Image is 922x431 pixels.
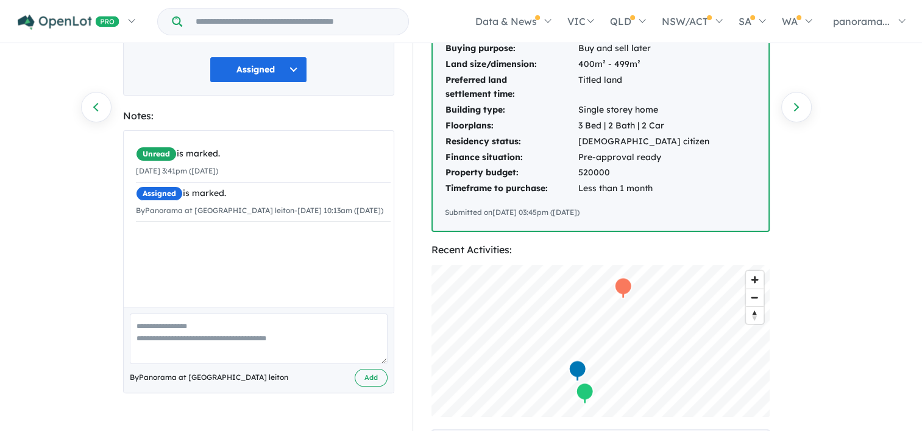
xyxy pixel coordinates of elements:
[355,369,388,387] button: Add
[445,72,578,103] td: Preferred land settlement time:
[431,265,770,417] canvas: Map
[130,371,288,384] span: By Panorama at [GEOGRAPHIC_DATA] leiton
[578,118,710,134] td: 3 Bed | 2 Bath | 2 Car
[568,360,586,382] div: Map marker
[575,382,594,405] div: Map marker
[746,289,764,306] button: Zoom out
[185,9,406,35] input: Try estate name, suburb, builder or developer
[578,165,710,181] td: 520000
[578,102,710,118] td: Single storey home
[18,15,119,30] img: Openlot PRO Logo White
[833,15,890,27] span: panorama...
[578,150,710,166] td: Pre-approval ready
[123,108,394,124] div: Notes:
[614,277,632,300] div: Map marker
[578,57,710,72] td: 400m² - 499m²
[746,306,764,324] button: Reset bearing to north
[445,118,578,134] td: Floorplans:
[445,206,756,219] div: Submitted on [DATE] 03:45pm ([DATE])
[136,186,183,201] span: Assigned
[445,134,578,150] td: Residency status:
[136,206,383,215] small: By Panorama at [GEOGRAPHIC_DATA] leiton - [DATE] 10:13am ([DATE])
[445,57,578,72] td: Land size/dimension:
[578,181,710,197] td: Less than 1 month
[578,72,710,103] td: Titled land
[445,165,578,181] td: Property budget:
[136,147,391,161] div: is marked.
[746,271,764,289] button: Zoom in
[578,134,710,150] td: [DEMOGRAPHIC_DATA] citizen
[136,147,177,161] span: Unread
[445,102,578,118] td: Building type:
[431,242,770,258] div: Recent Activities:
[445,181,578,197] td: Timeframe to purchase:
[445,150,578,166] td: Finance situation:
[210,57,307,83] button: Assigned
[136,186,391,201] div: is marked.
[445,41,578,57] td: Buying purpose:
[578,41,710,57] td: Buy and sell later
[136,166,218,175] small: [DATE] 3:41pm ([DATE])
